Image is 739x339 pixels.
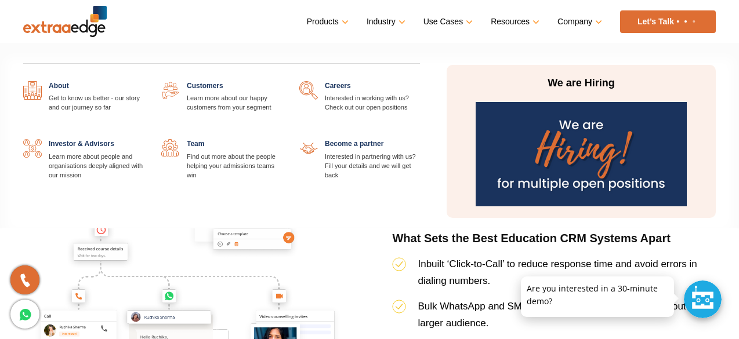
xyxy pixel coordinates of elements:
[491,13,537,30] a: Resources
[307,13,346,30] a: Products
[392,231,716,256] h4: What Sets the Best Education CRM Systems Apart
[423,13,470,30] a: Use Cases
[557,13,600,30] a: Company
[472,76,690,90] p: We are Hiring
[418,258,697,286] span: Inbuilt ‘Click-to-Call’ to reduce response time and avoid errors in dialing numbers.
[684,280,722,318] div: Chat
[620,10,716,33] a: Let’s Talk
[418,301,705,329] span: Bulk WhatsApp and SMS capabilities enable you to reach out to a larger audience.
[367,13,403,30] a: Industry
